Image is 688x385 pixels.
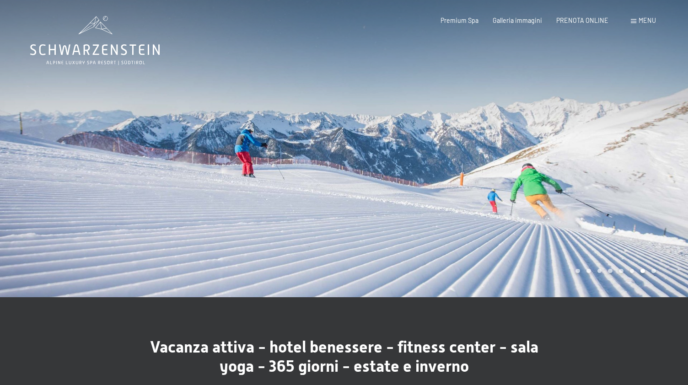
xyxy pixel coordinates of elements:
[493,16,542,24] a: Galleria immagini
[575,269,580,273] div: Carousel Page 1
[597,269,602,273] div: Carousel Page 3
[556,16,608,24] a: PRENOTA ONLINE
[572,269,656,273] div: Carousel Pagination
[640,269,645,273] div: Carousel Page 7 (Current Slide)
[586,269,591,273] div: Carousel Page 2
[651,269,656,273] div: Carousel Page 8
[608,269,613,273] div: Carousel Page 4
[441,16,478,24] a: Premium Spa
[619,269,623,273] div: Carousel Page 5
[630,269,634,273] div: Carousel Page 6
[639,16,656,24] span: Menu
[150,337,538,375] span: Vacanza attiva - hotel benessere - fitness center - sala yoga - 365 giorni - estate e inverno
